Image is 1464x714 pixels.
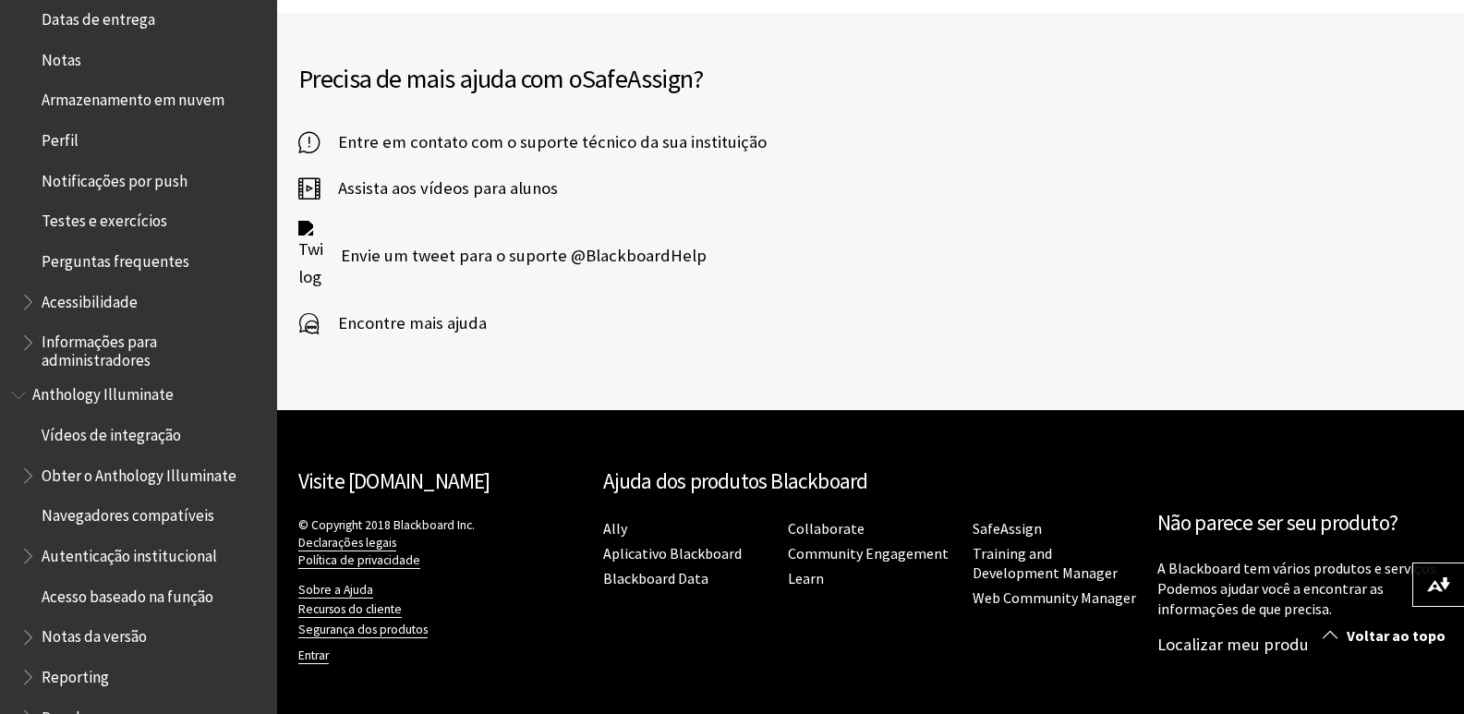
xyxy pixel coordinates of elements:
span: Notas [42,44,81,69]
a: Entre em contato com o suporte técnico da sua instituição [298,128,767,156]
h2: Ajuda dos produtos Blackboard [603,466,1139,498]
a: Ally [603,519,627,539]
a: Visite [DOMAIN_NAME] [298,467,490,494]
a: Sobre a Ajuda [298,582,373,599]
span: Envie um tweet para o suporte @BlackboardHelp [322,242,707,270]
a: Web Community Manager [973,588,1136,608]
span: Informações para administradores [42,327,264,370]
a: Training and Development Manager [973,544,1118,583]
span: Testes e exercícios [42,206,167,231]
span: Perguntas frequentes [42,246,189,271]
img: Twitter logo [298,221,322,291]
span: Entre em contato com o suporte técnico da sua instituição [320,128,767,156]
span: Anthology Illuminate [32,380,174,405]
span: Datas de entrega [42,4,155,29]
span: Navegadores compatíveis [42,501,214,526]
span: Autenticação institucional [42,540,217,565]
a: Blackboard Data [603,569,708,588]
a: Community Engagement [788,544,949,563]
a: SafeAssign [973,519,1042,539]
span: Acessibilidade [42,286,138,311]
a: Voltar ao topo [1309,619,1464,653]
span: Notificações por push [42,165,188,190]
a: Assista aos vídeos para alunos [298,175,558,202]
a: Declarações legais [298,535,396,551]
a: Collaborate [788,519,865,539]
span: SafeAssign [582,62,693,95]
span: Encontre mais ajuda [320,309,487,337]
h2: Não parece ser seu produto? [1157,507,1444,539]
a: Aplicativo Blackboard [603,544,742,563]
span: Obter o Anthology Illuminate [42,460,236,485]
span: Perfil [42,125,79,150]
a: Recursos do cliente [298,601,402,618]
span: Assista aos vídeos para alunos [320,175,558,202]
p: © Copyright 2018 Blackboard Inc. [298,516,585,569]
p: A Blackboard tem vários produtos e serviços. Podemos ajudar você a encontrar as informações de qu... [1157,558,1444,620]
span: Reporting [42,661,109,686]
a: Entrar [298,647,329,664]
a: Localizar meu produto [1157,634,1325,655]
span: Notas da versão [42,622,147,647]
h2: Precisa de mais ajuda com o ? [298,59,871,98]
span: Acesso baseado na função [42,581,213,606]
a: Twitter logo Envie um tweet para o suporte @BlackboardHelp [298,221,707,291]
a: Encontre mais ajuda [298,309,487,337]
span: Vídeos de integração [42,419,181,444]
a: Learn [788,569,824,588]
a: Segurança dos produtos [298,622,428,638]
a: Política de privacidade [298,552,420,569]
span: Armazenamento em nuvem [42,85,224,110]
